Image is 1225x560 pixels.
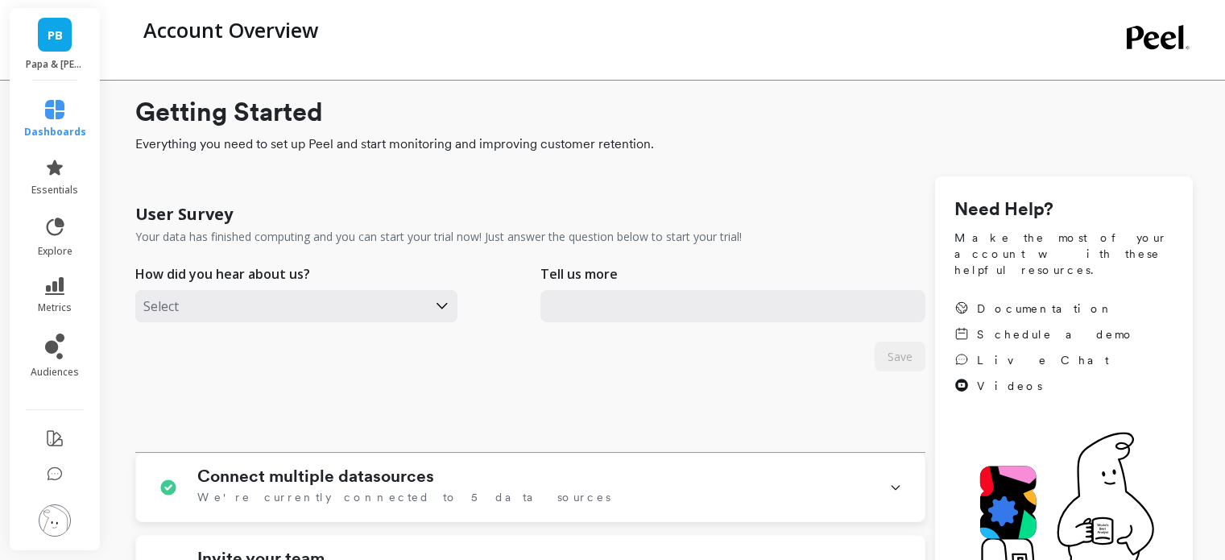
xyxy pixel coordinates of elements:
span: explore [38,245,72,258]
span: Make the most of your account with these helpful resources. [954,230,1173,278]
a: Videos [954,378,1135,394]
span: audiences [31,366,79,379]
h1: Getting Started [135,93,1193,131]
a: Schedule a demo [954,326,1135,342]
h1: Connect multiple datasources [197,467,434,486]
span: Schedule a demo [977,326,1135,342]
a: Documentation [954,301,1135,317]
p: Account Overview [143,16,318,44]
p: Tell us more [540,264,618,284]
span: dashboards [24,126,86,139]
p: Your data has finished computing and you can start your trial now! Just answer the question below... [135,229,742,245]
img: profile picture [39,504,71,537]
span: We're currently connected to 5 data sources [197,489,610,505]
span: Documentation [977,301,1114,317]
span: Live Chat [977,352,1109,368]
span: metrics [38,301,72,314]
p: How did you hear about us? [135,264,310,284]
p: Papa & Barkley [26,58,85,71]
h1: User Survey [135,203,233,226]
h1: Need Help? [954,196,1173,223]
span: PB [48,26,63,44]
span: essentials [31,184,78,197]
span: Everything you need to set up Peel and start monitoring and improving customer retention. [135,135,1193,154]
span: Videos [977,378,1042,394]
